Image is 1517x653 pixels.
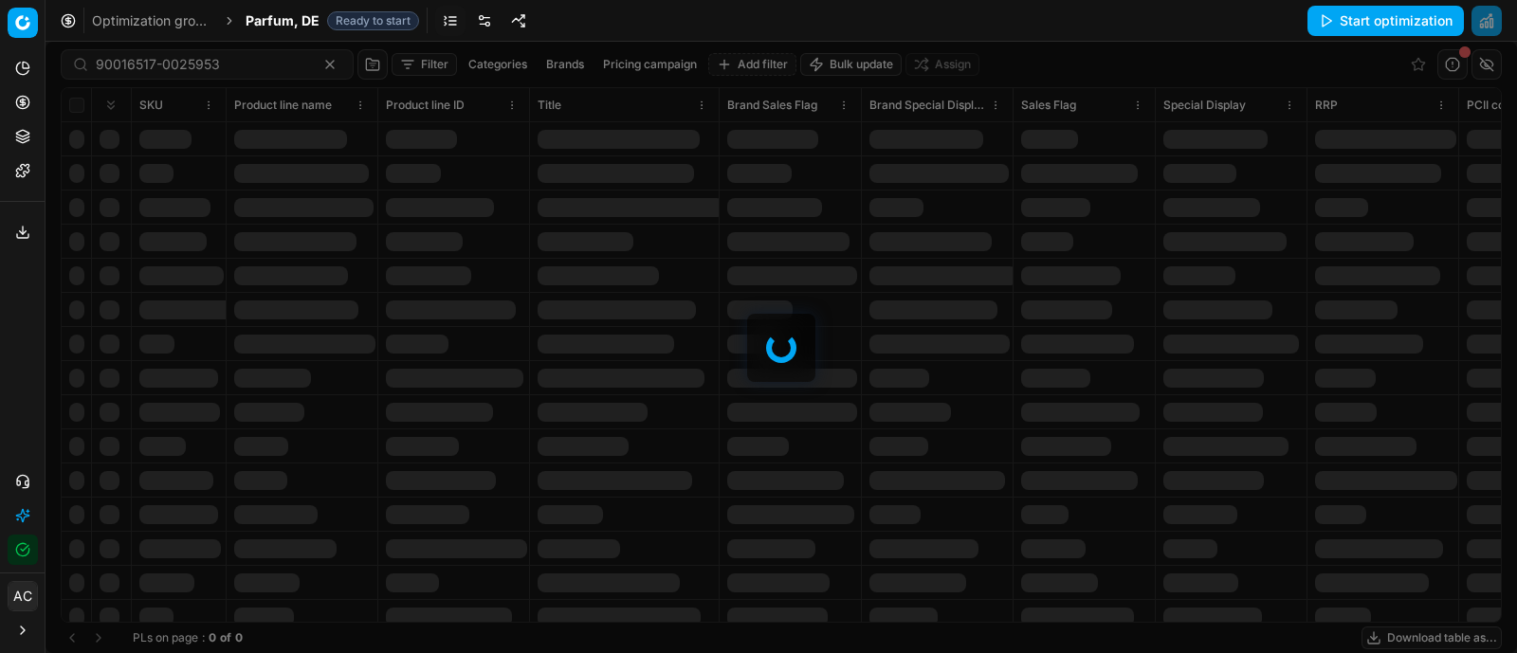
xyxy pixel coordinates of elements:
span: AC [9,582,37,610]
span: Ready to start [327,11,419,30]
button: Start optimization [1307,6,1464,36]
span: Parfum, DE [246,11,320,30]
span: Parfum, DEReady to start [246,11,419,30]
button: AC [8,581,38,611]
a: Optimization groups [92,11,213,30]
nav: breadcrumb [92,11,419,30]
